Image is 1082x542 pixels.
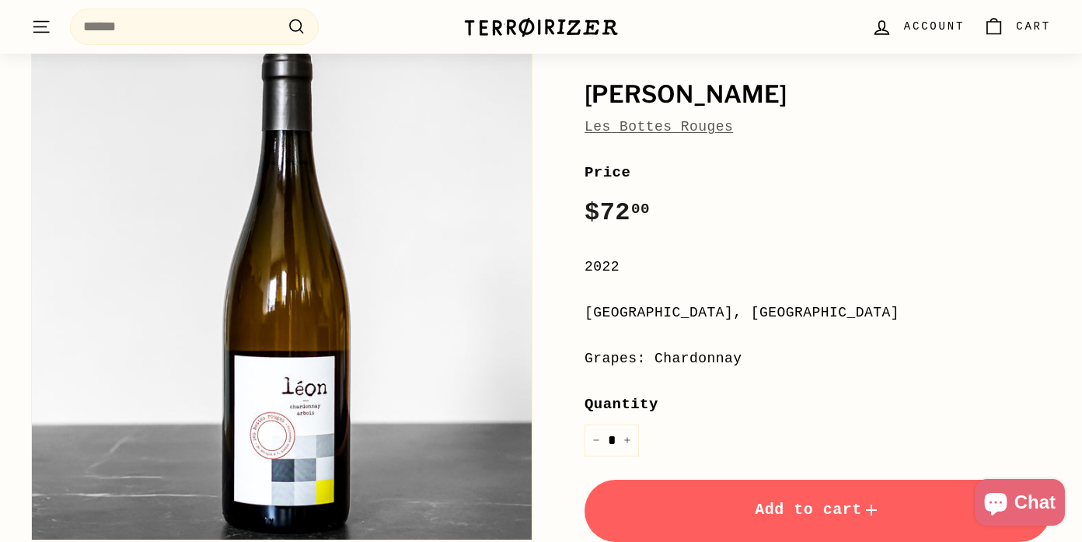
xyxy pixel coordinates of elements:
[585,425,608,456] button: Reduce item quantity by one
[970,479,1070,530] inbox-online-store-chat: Shopify online store chat
[904,18,965,35] span: Account
[1016,18,1051,35] span: Cart
[631,201,650,218] sup: 00
[585,348,1051,370] div: Grapes: Chardonnay
[585,302,1051,324] div: [GEOGRAPHIC_DATA], [GEOGRAPHIC_DATA]
[974,4,1060,50] a: Cart
[616,425,639,456] button: Increase item quantity by one
[585,425,639,456] input: quantity
[585,119,733,135] a: Les Bottes Rouges
[585,82,1051,108] h1: [PERSON_NAME]
[585,256,1051,278] div: 2022
[585,198,650,227] span: $72
[585,480,1051,542] button: Add to cart
[755,501,881,519] span: Add to cart
[862,4,974,50] a: Account
[585,161,1051,184] label: Price
[585,393,1051,416] label: Quantity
